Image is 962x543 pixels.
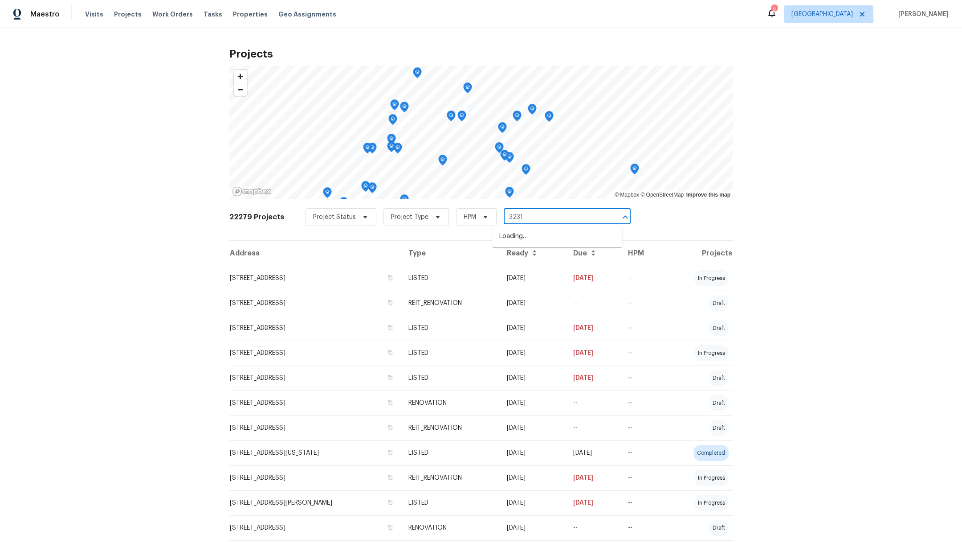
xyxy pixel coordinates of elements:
[463,82,472,96] div: Map marker
[229,366,401,391] td: [STREET_ADDRESS]
[505,152,514,166] div: Map marker
[401,440,500,465] td: LISTED
[694,345,729,361] div: in progress
[401,291,500,316] td: REIT_RENOVATION
[386,448,394,457] button: Copy Address
[393,143,402,156] div: Map marker
[391,213,428,222] span: Project Type
[390,99,399,113] div: Map marker
[386,299,394,307] button: Copy Address
[323,187,332,201] div: Map marker
[566,391,621,415] td: --
[234,83,247,96] span: Zoom out
[232,186,271,197] a: Mapbox homepage
[545,111,554,125] div: Map marker
[621,316,665,341] td: --
[709,320,729,336] div: draft
[500,440,566,465] td: [DATE]
[500,291,566,316] td: [DATE]
[500,341,566,366] td: [DATE]
[621,515,665,540] td: --
[500,465,566,490] td: [DATE]
[566,316,621,341] td: [DATE]
[85,10,103,19] span: Visits
[447,111,456,124] div: Map marker
[368,182,377,196] div: Map marker
[229,291,401,316] td: [STREET_ADDRESS]
[386,473,394,481] button: Copy Address
[566,291,621,316] td: --
[709,520,729,536] div: draft
[686,192,730,198] a: Improve this map
[386,498,394,506] button: Copy Address
[361,181,370,195] div: Map marker
[229,49,733,58] h2: Projects
[386,349,394,357] button: Copy Address
[619,211,632,223] button: Close
[522,164,530,178] div: Map marker
[401,490,500,515] td: LISTED
[615,192,639,198] a: Mapbox
[566,241,621,266] th: Due
[504,210,606,224] input: Search projects
[386,274,394,282] button: Copy Address
[386,324,394,332] button: Copy Address
[400,102,409,115] div: Map marker
[401,366,500,391] td: LISTED
[234,70,247,83] button: Zoom in
[386,399,394,407] button: Copy Address
[229,440,401,465] td: [STREET_ADDRESS][US_STATE]
[566,490,621,515] td: [DATE]
[500,515,566,540] td: [DATE]
[640,192,684,198] a: OpenStreetMap
[313,213,356,222] span: Project Status
[492,226,622,247] div: Loading…
[630,164,639,177] div: Map marker
[709,370,729,386] div: draft
[229,490,401,515] td: [STREET_ADDRESS][PERSON_NAME]
[709,295,729,311] div: draft
[709,395,729,411] div: draft
[229,465,401,490] td: [STREET_ADDRESS]
[400,194,409,208] div: Map marker
[457,111,466,124] div: Map marker
[505,187,514,201] div: Map marker
[387,141,396,155] div: Map marker
[621,391,665,415] td: --
[233,10,268,19] span: Properties
[694,270,729,286] div: in progress
[401,465,500,490] td: REIT_RENOVATION
[621,291,665,316] td: --
[386,424,394,432] button: Copy Address
[621,490,665,515] td: --
[791,10,853,19] span: [GEOGRAPHIC_DATA]
[401,341,500,366] td: LISTED
[401,515,500,540] td: RENOVATION
[566,366,621,391] td: [DATE]
[566,341,621,366] td: [DATE]
[665,241,733,266] th: Projects
[368,143,377,156] div: Map marker
[401,391,500,415] td: RENOVATION
[386,374,394,382] button: Copy Address
[229,213,284,222] h2: 22279 Projects
[278,10,336,19] span: Geo Assignments
[621,341,665,366] td: --
[438,155,447,169] div: Map marker
[363,143,372,156] div: Map marker
[621,266,665,291] td: --
[513,111,522,124] div: Map marker
[621,465,665,490] td: --
[152,10,193,19] span: Work Orders
[621,366,665,391] td: --
[388,114,397,128] div: Map marker
[413,67,422,81] div: Map marker
[229,391,401,415] td: [STREET_ADDRESS]
[339,197,348,211] div: Map marker
[401,316,500,341] td: LISTED
[500,415,566,440] td: [DATE]
[566,415,621,440] td: --
[621,241,665,266] th: HPM
[500,366,566,391] td: [DATE]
